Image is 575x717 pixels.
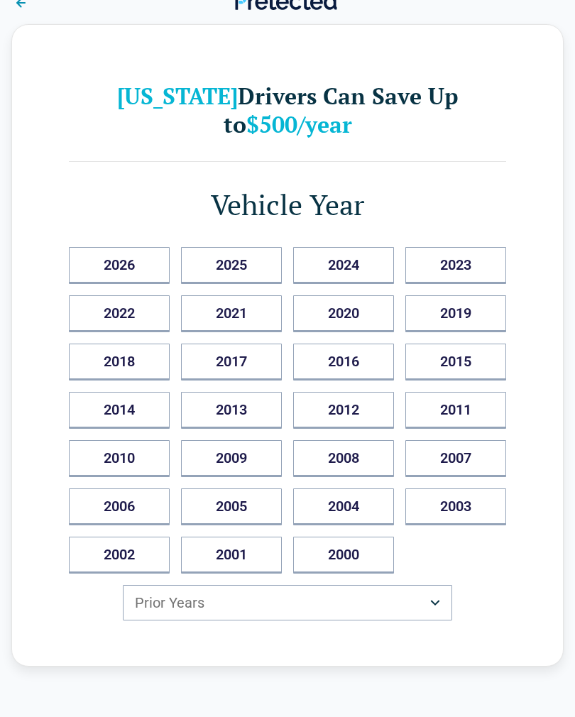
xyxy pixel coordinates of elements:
button: 2013 [181,392,282,429]
button: 2023 [405,247,506,284]
button: 2021 [181,295,282,332]
button: 2016 [293,344,394,381]
button: 2024 [293,247,394,284]
button: 2012 [293,392,394,429]
button: 2022 [69,295,170,332]
button: 2004 [293,488,394,525]
button: 2003 [405,488,506,525]
button: Prior Years [123,585,452,620]
button: 2017 [181,344,282,381]
button: 2020 [293,295,394,332]
b: [US_STATE] [117,81,238,111]
button: 2002 [69,537,170,574]
button: 2005 [181,488,282,525]
b: $500/year [246,109,352,139]
button: 2025 [181,247,282,284]
button: 2018 [69,344,170,381]
button: 2008 [293,440,394,477]
button: 2000 [293,537,394,574]
button: 2009 [181,440,282,477]
button: 2011 [405,392,506,429]
button: 2006 [69,488,170,525]
h2: Drivers Can Save Up to [69,82,506,138]
button: 2026 [69,247,170,284]
h1: Vehicle Year [69,185,506,224]
button: 2007 [405,440,506,477]
button: 2001 [181,537,282,574]
button: 2010 [69,440,170,477]
button: 2014 [69,392,170,429]
button: 2015 [405,344,506,381]
button: 2019 [405,295,506,332]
